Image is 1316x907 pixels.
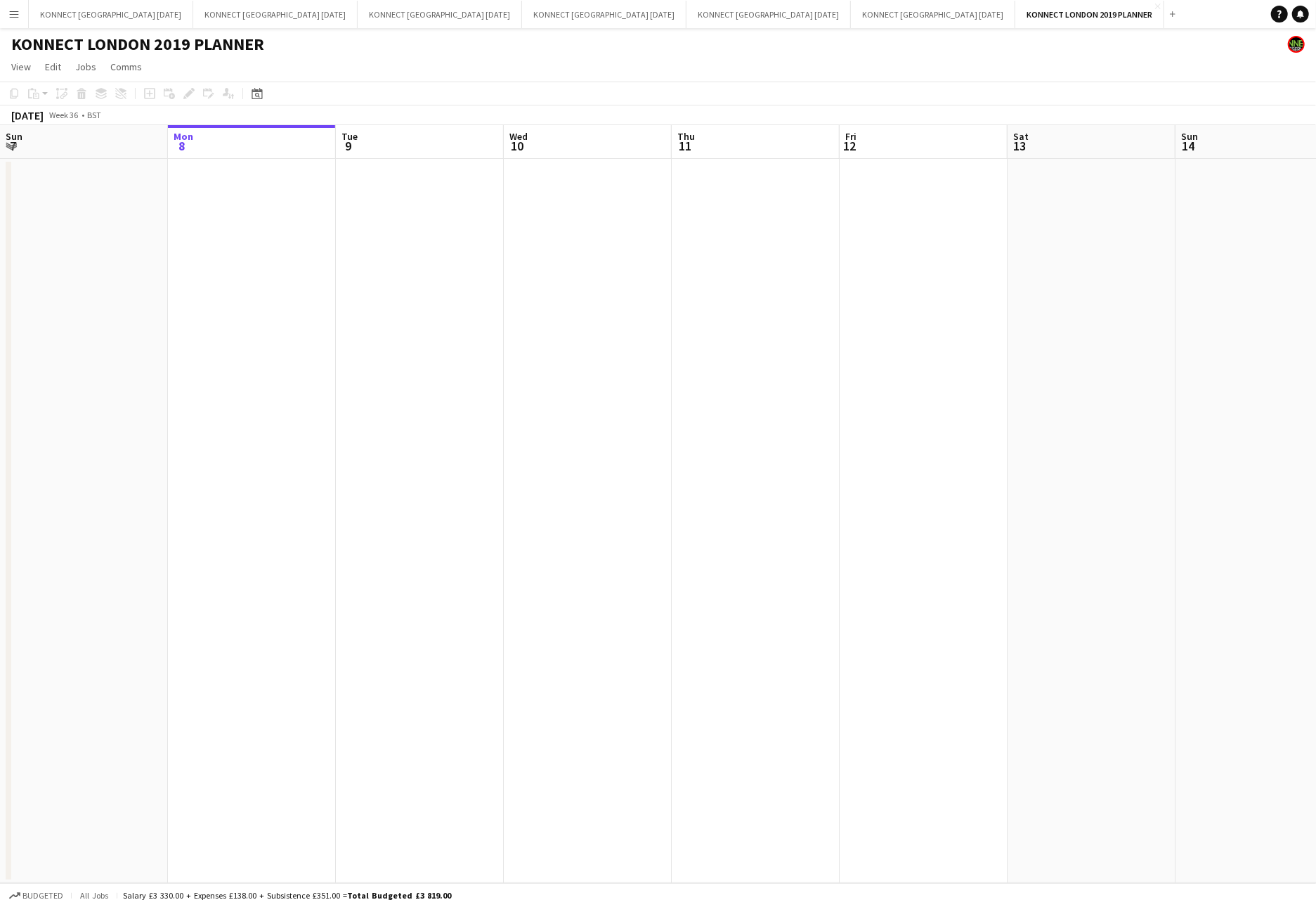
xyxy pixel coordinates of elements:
[39,58,67,76] a: Edit
[675,138,695,154] span: 11
[174,130,193,143] span: Mon
[507,138,528,154] span: 10
[1015,1,1164,28] button: KONNECT LONDON 2019 PLANNER
[45,60,61,73] span: Edit
[11,34,264,55] h1: KONNECT LONDON 2019 PLANNER
[171,138,193,154] span: 8
[6,130,22,143] span: Sun
[6,58,37,76] a: View
[843,138,856,154] span: 12
[686,1,851,28] button: KONNECT [GEOGRAPHIC_DATA] [DATE]
[11,60,31,73] span: View
[75,60,96,73] span: Jobs
[7,888,65,903] button: Budgeted
[347,890,451,901] span: Total Budgeted £3 819.00
[70,58,102,76] a: Jobs
[46,110,82,120] span: Week 36
[1013,130,1029,143] span: Sat
[1011,138,1029,154] span: 13
[11,108,44,122] div: [DATE]
[845,130,856,143] span: Fri
[358,1,522,28] button: KONNECT [GEOGRAPHIC_DATA] [DATE]
[123,890,451,901] div: Salary £3 330.00 + Expenses £138.00 + Subsistence £351.00 =
[193,1,358,28] button: KONNECT [GEOGRAPHIC_DATA] [DATE]
[110,60,142,73] span: Comms
[4,138,22,154] span: 7
[341,130,358,143] span: Tue
[522,1,686,28] button: KONNECT [GEOGRAPHIC_DATA] [DATE]
[509,130,528,143] span: Wed
[29,1,193,28] button: KONNECT [GEOGRAPHIC_DATA] [DATE]
[1288,36,1305,53] app-user-avatar: Konnect 24hr EMERGENCY NR*
[1179,138,1198,154] span: 14
[1181,130,1198,143] span: Sun
[851,1,1015,28] button: KONNECT [GEOGRAPHIC_DATA] [DATE]
[77,890,111,901] span: All jobs
[105,58,148,76] a: Comms
[677,130,695,143] span: Thu
[339,138,358,154] span: 9
[87,110,101,120] div: BST
[22,891,63,901] span: Budgeted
